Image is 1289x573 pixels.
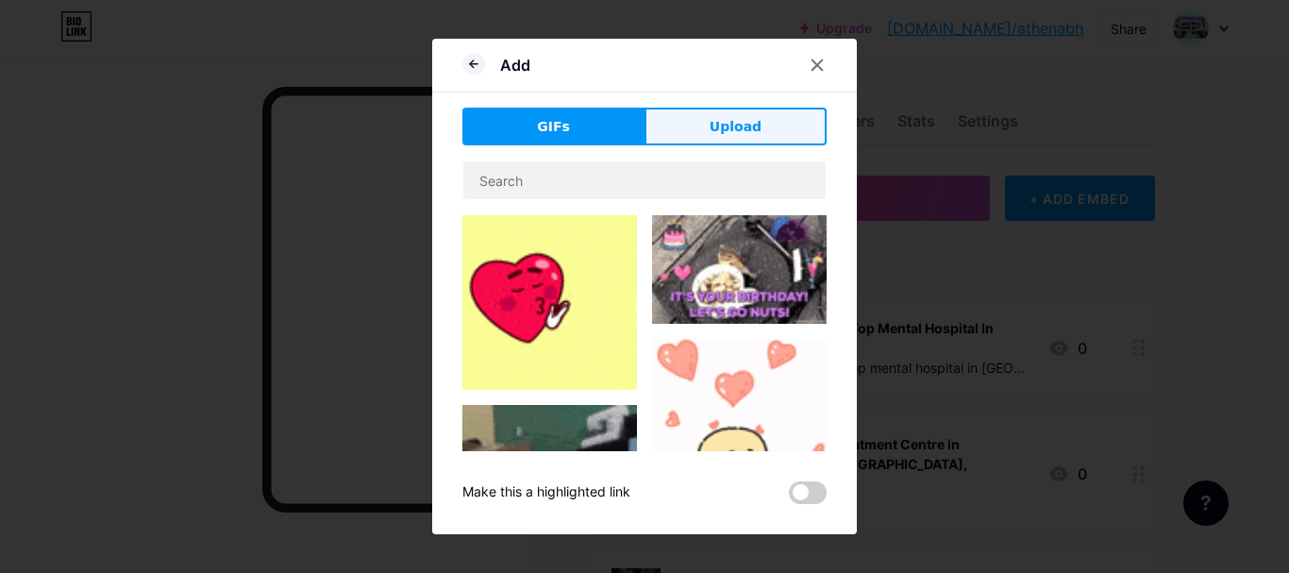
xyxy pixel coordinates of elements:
span: Upload [710,117,762,137]
img: Gihpy [652,339,827,514]
button: Upload [644,108,827,145]
span: GIFs [537,117,570,137]
div: Make this a highlighted link [462,481,630,504]
img: Gihpy [462,215,637,390]
button: GIFs [462,108,644,145]
input: Search [463,161,826,199]
img: Gihpy [652,215,827,324]
div: Add [500,54,530,76]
